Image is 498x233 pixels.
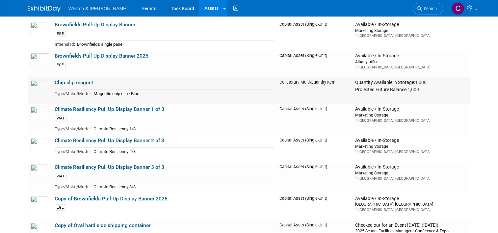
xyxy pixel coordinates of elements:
div: [GEOGRAPHIC_DATA], [GEOGRAPHIC_DATA] [355,176,468,181]
td: Capital Asset (Single-Unit) [277,135,353,162]
td: Capital Asset (Single-Unit) [277,193,353,220]
img: ExhibitDay [28,6,61,12]
td: Climate Resiliency 2/3 [92,147,274,155]
span: Weston & [PERSON_NAME] [68,6,127,11]
div: Checked out for an Event [DATE] ([DATE]) [355,222,468,228]
a: Climate Resiliency Pull Up Display Banner 1 of 3 [55,106,164,112]
a: Chip clip magnet [55,80,93,86]
div: Marketing Storage [355,112,468,118]
div: Available / In-Storage [355,53,468,59]
div: Albany office [355,59,468,65]
div: [GEOGRAPHIC_DATA], [GEOGRAPHIC_DATA] [355,118,468,123]
div: Quantity Available in Storage: [355,80,468,86]
td: Climate Resiliency 1/3 [92,125,274,132]
td: Internal Id: [55,40,75,48]
div: Available / In-Storage [355,164,468,170]
div: Marketing Storage [355,28,468,33]
div: [GEOGRAPHIC_DATA], [GEOGRAPHIC_DATA] [355,201,468,207]
div: Marketing Storage [355,170,468,176]
div: Available / In-Storage [355,106,468,112]
a: Climate Resiliency Pull Up Display Banner 2 of 3 [55,138,164,143]
td: Collateral / Multi-Quantity Item [277,77,353,104]
div: EGE [55,31,66,37]
div: [GEOGRAPHIC_DATA], [GEOGRAPHIC_DATA] [355,65,468,70]
span: 1,000 [407,87,419,92]
td: Climate Resiliency 3/3 [92,183,274,190]
td: Type/Make/Model: [55,90,92,97]
div: WAT [55,115,66,121]
div: [GEOGRAPHIC_DATA], [GEOGRAPHIC_DATA] [355,207,468,212]
td: Type/Make/Model: [55,183,92,190]
div: Available / In-Storage [355,196,468,202]
div: Marketing Storage [355,143,468,149]
img: Chris O'Brien [452,2,464,15]
div: WAT [55,173,66,179]
div: [GEOGRAPHIC_DATA], [GEOGRAPHIC_DATA] [355,149,468,154]
td: Capital Asset (Single-Unit) [277,19,353,50]
div: Available / In-Storage [355,138,468,143]
a: Brownfields Pull-Up Display Banner [55,22,135,28]
div: Available / In-Storage [355,22,468,28]
td: Capital Asset (Single-Unit) [277,104,353,135]
a: Brownfields Pull-Up Display Banner 2025 [55,53,148,59]
a: Copy of Brownfields Pull-Up Display Banner 2025 [55,196,168,202]
td: Brownfields single panel [75,40,274,48]
div: [GEOGRAPHIC_DATA], [GEOGRAPHIC_DATA] [355,33,468,38]
span: Search [422,6,437,11]
td: Capital Asset (Single-Unit) [277,162,353,193]
div: EGE [55,204,66,211]
div: EGE [55,62,66,68]
a: Search [413,3,443,14]
div: Projected Future Balance: [355,86,468,93]
td: Type/Make/Model: [55,147,92,155]
a: Climate Resiliency Pull Up Display Banner 3 of 3 [55,164,164,170]
span: 1,000 [415,80,427,85]
td: Magnetic chip clip - Blue [92,90,274,97]
td: Type/Make/Model: [55,125,92,132]
td: Capital Asset (Single-Unit) [277,50,353,77]
a: Copy of Oval hard side shipping container [55,222,150,228]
